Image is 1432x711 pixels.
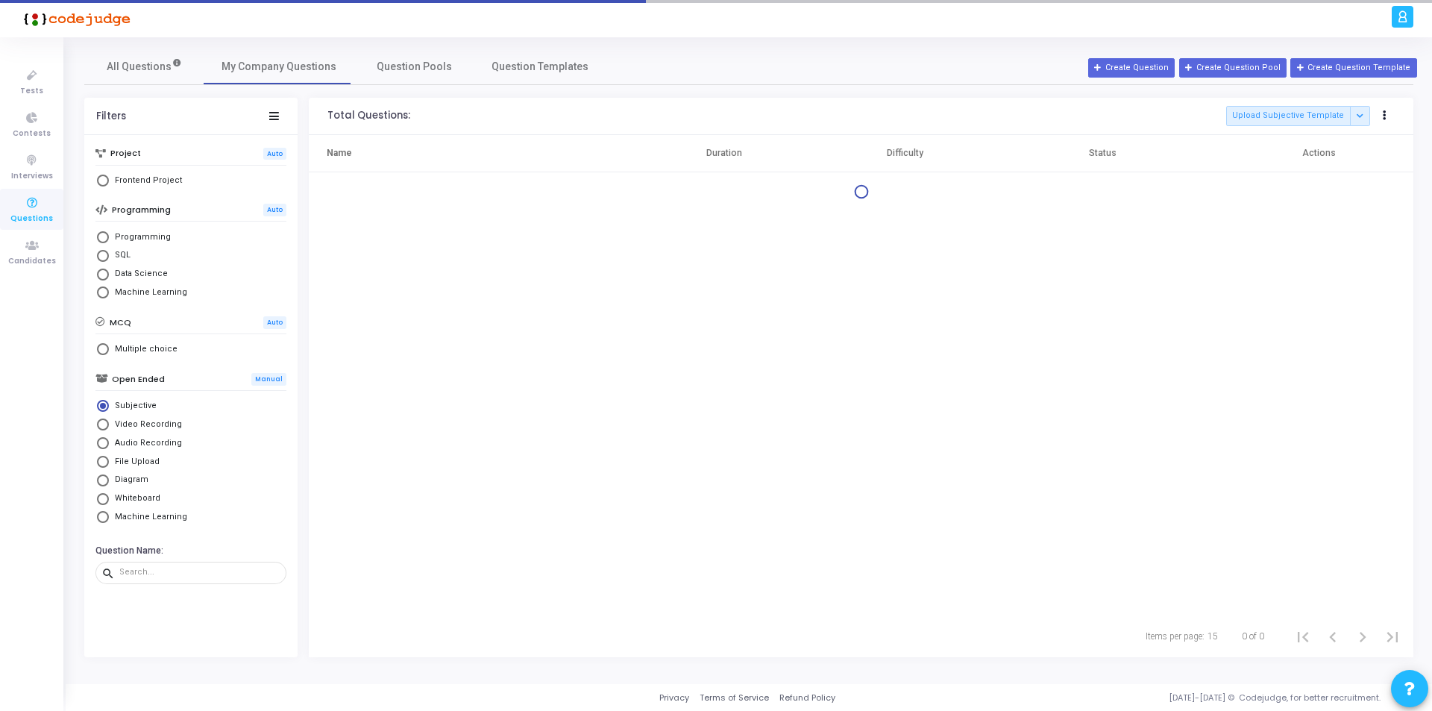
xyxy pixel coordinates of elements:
span: Audio Recording [109,437,182,450]
div: 0 of 0 [1242,630,1264,643]
div: 15 [1208,630,1218,643]
button: Last page [1378,621,1407,651]
button: Upload Subjective Template [1226,106,1350,126]
a: Terms of Service [700,692,769,704]
button: Create Question [1088,58,1175,78]
th: Duration [633,135,814,172]
h6: MCQ [110,318,131,328]
span: Question Pools [377,59,452,75]
span: Question Templates [492,59,588,75]
span: Candidates [8,255,56,268]
mat-radio-group: Select Library [95,342,286,360]
button: Previous page [1318,621,1348,651]
span: Whiteboard [109,492,160,505]
h6: Question Name: [95,545,283,557]
span: All Questions [107,59,182,75]
div: Button group with nested dropdown [1350,106,1371,126]
button: First page [1288,621,1318,651]
span: Auto [263,148,286,160]
span: Diagram [109,474,148,486]
span: My Company Questions [222,59,336,75]
a: Refund Policy [779,692,835,704]
span: Machine Learning [109,286,187,299]
th: Actions [1210,135,1413,172]
div: Total Questions: [327,110,410,122]
span: Auto [263,316,286,329]
th: Name [309,135,633,172]
span: Manual [251,373,286,386]
input: Search... [119,568,280,577]
span: Questions [10,213,53,225]
span: SQL [109,249,131,262]
span: File Upload [109,456,160,469]
img: logo [19,4,131,34]
mat-radio-group: Select Library [95,173,286,192]
h6: Programming [112,205,171,215]
mat-icon: search [101,566,119,580]
button: Next page [1348,621,1378,651]
mat-radio-group: Select Library [95,229,286,304]
span: Tests [20,85,43,98]
mat-radio-group: Select Library [95,398,286,528]
th: Difficulty [814,135,996,172]
span: Contests [13,128,51,140]
div: [DATE]-[DATE] © Codejudge, for better recruitment. [835,692,1413,704]
span: Video Recording [109,419,182,431]
span: Subjective [109,400,157,413]
button: Create Question Pool [1179,58,1287,78]
button: Create Question Template [1290,58,1416,78]
span: Machine Learning [109,511,187,524]
button: Actions [1375,106,1395,127]
div: Filters [96,110,126,122]
span: Data Science [109,268,168,281]
span: Frontend Project [109,175,182,187]
span: Auto [263,204,286,216]
div: Items per page: [1146,630,1205,643]
span: Programming [109,231,171,244]
h6: Open Ended [112,375,165,384]
span: Interviews [11,170,53,183]
a: Privacy [659,692,689,704]
span: Multiple choice [109,343,178,356]
th: Status [996,135,1210,172]
h6: Project [110,148,141,158]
